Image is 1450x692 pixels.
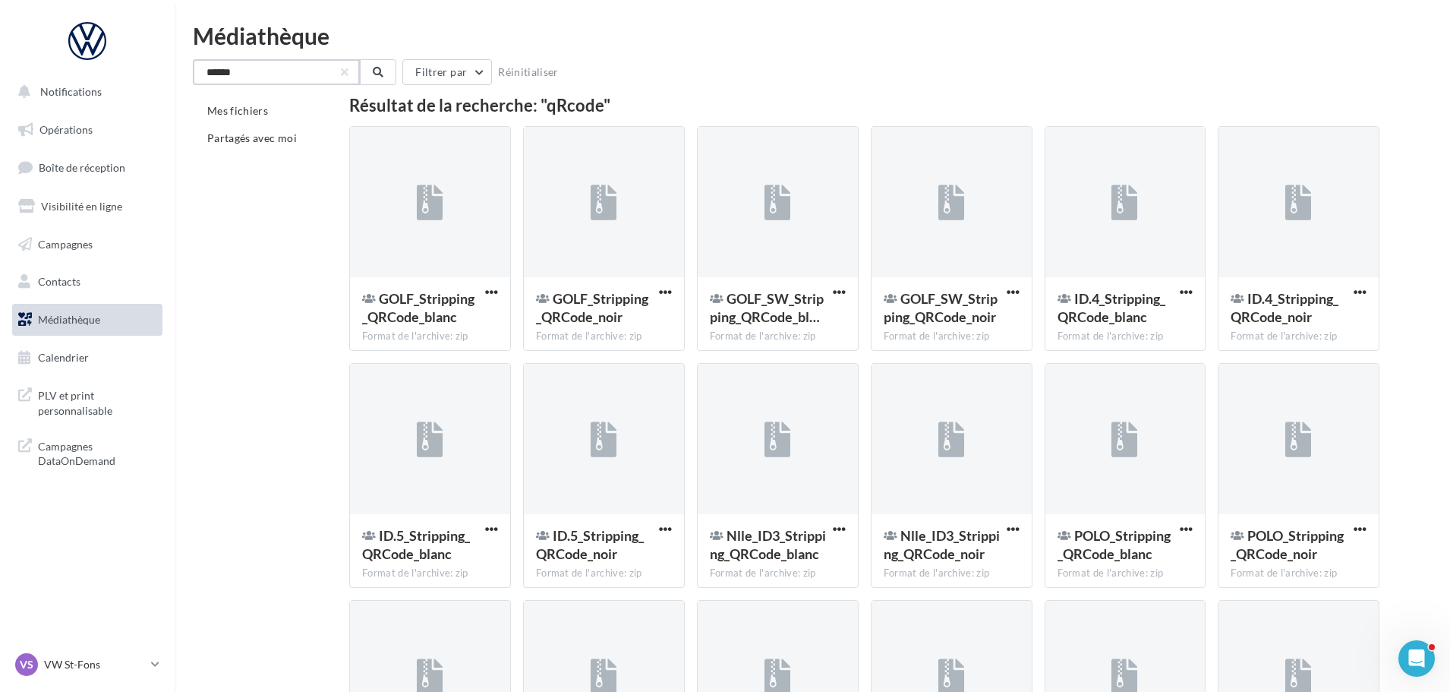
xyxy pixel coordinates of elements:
[710,567,846,580] div: Format de l'archive: zip
[536,527,644,562] span: ID.5_Stripping_QRCode_noir
[402,59,492,85] button: Filtrer par
[1058,527,1171,562] span: POLO_Stripping_QRCode_blanc
[536,330,672,343] div: Format de l'archive: zip
[38,313,100,326] span: Médiathèque
[710,330,846,343] div: Format de l'archive: zip
[12,650,162,679] a: VS VW St-Fons
[9,76,159,108] button: Notifications
[207,131,297,144] span: Partagés avec moi
[884,330,1020,343] div: Format de l'archive: zip
[536,567,672,580] div: Format de l'archive: zip
[9,266,165,298] a: Contacts
[710,527,826,562] span: Nlle_ID3_Stripping_QRCode_blanc
[536,290,648,325] span: GOLF_Stripping_QRCode_noir
[492,63,565,81] button: Réinitialiser
[9,342,165,374] a: Calendrier
[884,527,1000,562] span: Nlle_ID3_Stripping_QRCode_noir
[9,151,165,184] a: Boîte de réception
[9,191,165,223] a: Visibilité en ligne
[1058,290,1165,325] span: ID.4_Stripping_QRCode_blanc
[1231,330,1366,343] div: Format de l'archive: zip
[39,161,125,174] span: Boîte de réception
[39,123,93,136] span: Opérations
[349,97,1379,114] div: Résultat de la recherche: "qRcode"
[44,657,145,672] p: VW St-Fons
[38,351,89,364] span: Calendrier
[207,104,268,117] span: Mes fichiers
[1231,567,1366,580] div: Format de l'archive: zip
[362,527,470,562] span: ID.5_Stripping_QRCode_blanc
[362,330,498,343] div: Format de l'archive: zip
[9,229,165,261] a: Campagnes
[884,290,998,325] span: GOLF_SW_Stripping_QRCode_noir
[1398,640,1435,677] iframe: Intercom live chat
[40,85,102,98] span: Notifications
[193,24,1432,47] div: Médiathèque
[362,290,474,325] span: GOLF_Stripping_QRCode_blanc
[1231,527,1344,562] span: POLO_Stripping_QRCode_noir
[710,290,824,325] span: GOLF_SW_Stripping_QRCode_blanc
[38,385,156,418] span: PLV et print personnalisable
[1058,330,1193,343] div: Format de l'archive: zip
[9,430,165,475] a: Campagnes DataOnDemand
[9,304,165,336] a: Médiathèque
[38,275,80,288] span: Contacts
[9,114,165,146] a: Opérations
[38,436,156,469] span: Campagnes DataOnDemand
[1231,290,1338,325] span: ID.4_Stripping_QRCode_noir
[9,379,165,424] a: PLV et print personnalisable
[362,567,498,580] div: Format de l'archive: zip
[41,200,122,213] span: Visibilité en ligne
[20,657,33,672] span: VS
[38,237,93,250] span: Campagnes
[1058,567,1193,580] div: Format de l'archive: zip
[884,567,1020,580] div: Format de l'archive: zip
